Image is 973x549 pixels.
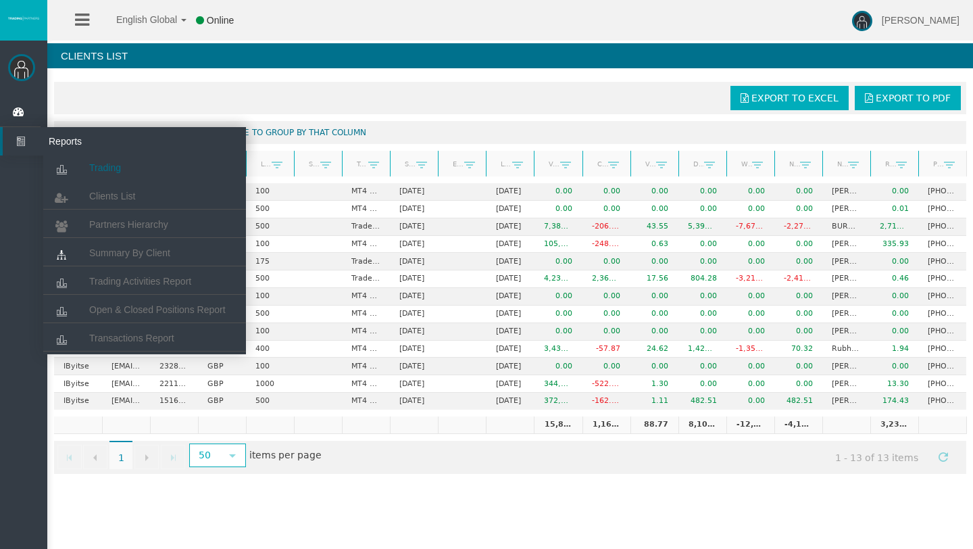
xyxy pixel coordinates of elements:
td: 105,148.55 [534,236,582,254]
td: 100 [246,288,294,306]
td: MT4 LiveFloatingSpreadAccount [342,393,390,410]
td: 0.00 [870,183,918,201]
a: Name [828,155,848,173]
td: [DATE] [486,341,534,358]
a: Leverage [253,155,272,173]
td: 0.00 [870,306,918,323]
td: MT4 LiveFloatingSpreadAccount [342,201,390,218]
td: -1,350.91 [726,341,774,358]
td: MT4 LiveFloatingSpreadAccount [342,183,390,201]
td: 3,238.30 [870,416,918,434]
td: MT4 LiveFloatingSpreadAccount [342,306,390,323]
td: 0.00 [534,358,582,375]
td: [PERSON_NAME] [822,201,870,218]
td: [PHONE_NUMBER] [918,393,966,410]
td: 0.00 [774,323,822,341]
span: English Global [99,14,177,25]
td: 1000 [246,375,294,393]
a: Trading [43,156,246,180]
td: 0.00 [726,393,774,410]
td: 15168423 [150,393,198,410]
td: [DATE] [486,270,534,288]
a: Go to the next page [134,445,159,469]
td: [DATE] [486,183,534,201]
td: [PHONE_NUMBER] [918,236,966,254]
td: [DATE] [390,288,438,306]
td: 0.01 [870,201,918,218]
td: Trade Copy [342,253,390,270]
td: [DATE] [390,393,438,410]
span: Reports [39,127,171,156]
td: 804.28 [678,270,726,288]
a: Short Code [301,155,320,173]
span: Summary By Client [89,247,170,258]
td: 0.00 [870,323,918,341]
td: 0.00 [774,201,822,218]
td: IByitse [54,375,102,393]
td: [DATE] [390,306,438,323]
td: 400 [246,341,294,358]
td: 174.43 [870,393,918,410]
td: 372,009.48 [534,393,582,410]
a: Trading Activities Report [43,269,246,293]
td: 15,879,563.81 [534,416,582,434]
a: Net deposits [780,155,800,173]
span: Export to PDF [876,93,951,103]
td: 0.00 [870,288,918,306]
td: [DATE] [486,306,534,323]
td: 1,421.23 [678,341,726,358]
td: 22116136 [150,375,198,393]
td: 335.93 [870,236,918,254]
td: [DATE] [486,218,534,236]
td: -3,217.61 [726,270,774,288]
td: [PHONE_NUMBER] [918,253,966,270]
a: Last trade date [493,155,512,173]
td: 0.00 [726,253,774,270]
td: 0.00 [678,306,726,323]
td: 344,379.72 [534,375,582,393]
td: 0.00 [870,253,918,270]
td: -206.48 [582,218,630,236]
td: 0.00 [774,236,822,254]
td: [DATE] [486,358,534,375]
td: [PHONE_NUMBER] [918,306,966,323]
a: Summary By Client [43,241,246,265]
td: [PHONE_NUMBER] [918,218,966,236]
td: 0.00 [774,183,822,201]
td: [DATE] [390,253,438,270]
div: Drag a column header and drop it here to group by that column [54,121,966,144]
td: 8,106.30 [678,416,726,434]
td: [PERSON_NAME] [822,358,870,375]
td: 0.00 [774,358,822,375]
td: 13.30 [870,375,918,393]
a: Reports [3,127,246,156]
td: 0.00 [726,323,774,341]
td: -4,137.22 [774,416,822,434]
td: 0.00 [534,288,582,306]
td: 3,436,475.74 [534,341,582,358]
td: IByitse [54,358,102,375]
img: user-image [852,11,872,31]
span: Export to Excel [751,93,839,103]
td: MT4 LiveFloatingSpreadAccount [342,288,390,306]
td: [PERSON_NAME] [822,183,870,201]
td: GBP [198,358,246,375]
td: [DATE] [486,323,534,341]
td: 0.00 [774,306,822,323]
td: [DATE] [390,218,438,236]
td: 100 [246,358,294,375]
td: 100 [246,323,294,341]
td: 0.00 [630,288,678,306]
td: 0.00 [726,306,774,323]
span: select [227,450,238,461]
td: 0.00 [678,253,726,270]
td: 0.00 [630,306,678,323]
td: 0.00 [678,358,726,375]
td: GBP [198,393,246,410]
td: 100 [246,236,294,254]
td: 88.77 [630,416,678,434]
td: 17.56 [630,270,678,288]
td: 0.46 [870,270,918,288]
a: Go to the last page [161,445,185,469]
span: Refresh [938,452,949,462]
